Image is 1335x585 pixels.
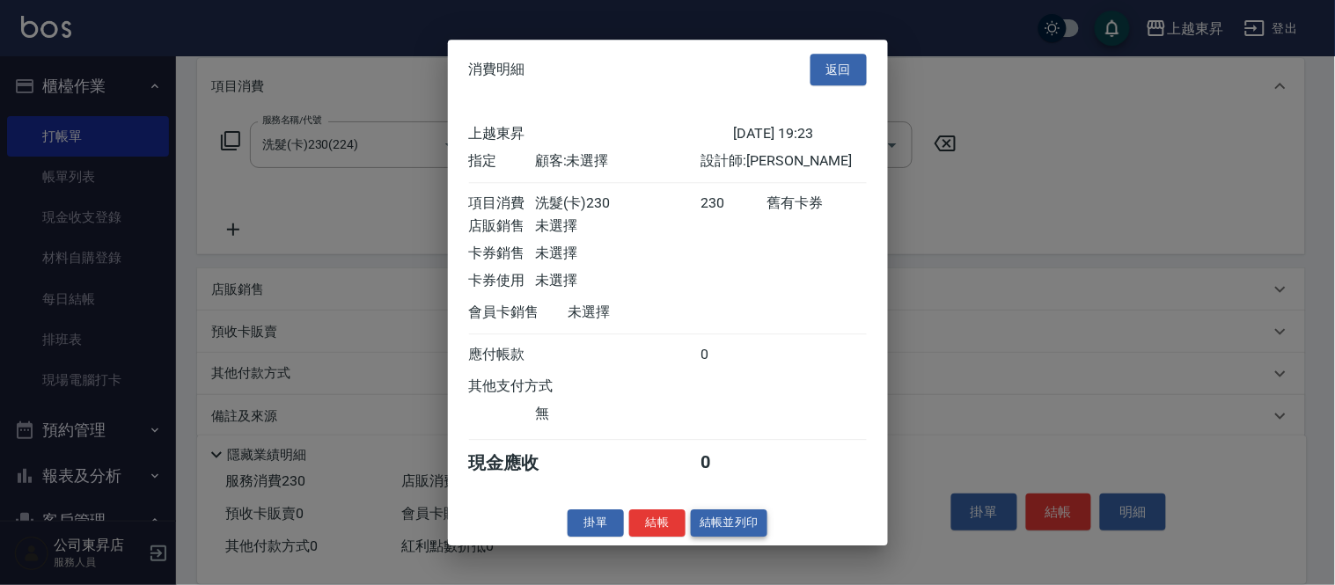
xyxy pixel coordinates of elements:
div: 0 [701,451,767,475]
div: 洗髮(卡)230 [535,194,701,213]
div: 無 [535,405,701,423]
div: 店販銷售 [469,217,535,236]
div: 未選擇 [535,245,701,263]
div: 上越東昇 [469,125,734,143]
div: 未選擇 [535,272,701,290]
button: 結帳 [629,509,686,537]
div: 舊有卡券 [767,194,866,213]
button: 結帳並列印 [691,509,767,537]
div: [DATE] 19:23 [734,125,867,143]
div: 指定 [469,152,535,171]
div: 未選擇 [568,303,734,322]
div: 其他支付方式 [469,377,602,396]
div: 0 [701,346,767,364]
div: 卡券使用 [469,272,535,290]
button: 返回 [811,54,867,86]
div: 卡券銷售 [469,245,535,263]
button: 掛單 [568,509,624,537]
div: 未選擇 [535,217,701,236]
div: 顧客: 未選擇 [535,152,701,171]
div: 項目消費 [469,194,535,213]
div: 230 [701,194,767,213]
div: 應付帳款 [469,346,535,364]
span: 消費明細 [469,61,525,78]
div: 設計師: [PERSON_NAME] [701,152,866,171]
div: 現金應收 [469,451,568,475]
div: 會員卡銷售 [469,303,568,322]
